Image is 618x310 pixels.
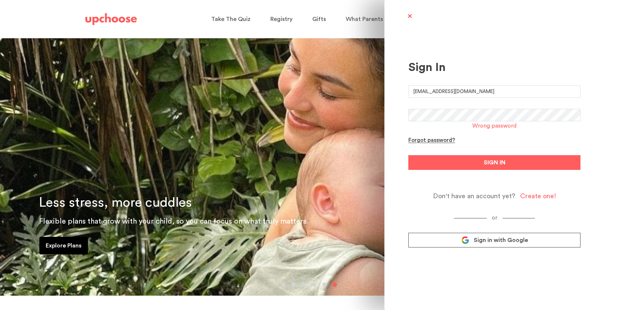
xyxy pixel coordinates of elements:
[408,60,580,74] div: Sign In
[408,155,580,170] button: SIGN IN
[408,137,455,144] div: Forgot password?
[484,158,505,167] span: SIGN IN
[472,123,516,130] div: Wrong password
[520,192,556,200] div: Create one!
[433,192,515,200] span: Don't have an account yet?
[408,233,580,247] a: Sign in with Google
[487,215,502,221] span: or
[408,85,580,98] input: E-mail
[474,236,528,244] span: Sign in with Google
